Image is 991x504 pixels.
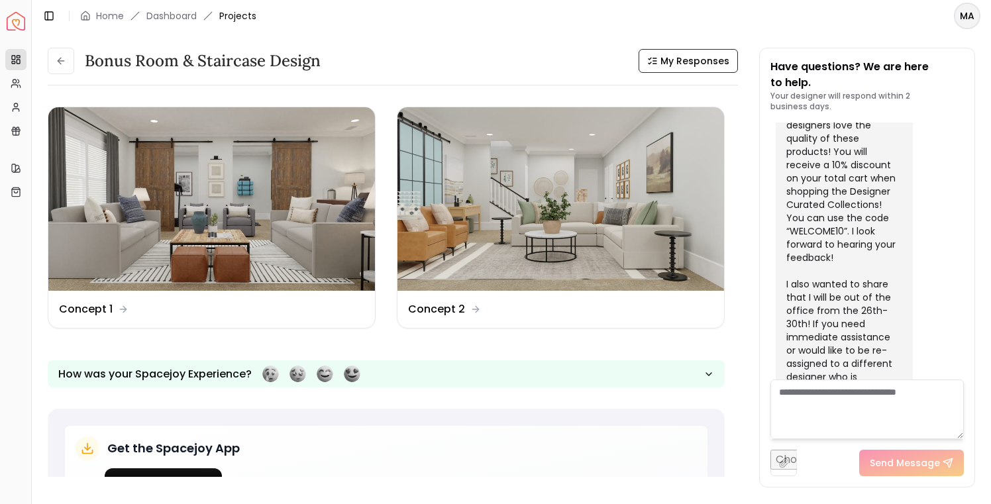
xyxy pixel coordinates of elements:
dd: Concept 2 [408,301,465,317]
a: Spacejoy [7,12,25,30]
a: Dashboard [146,9,197,23]
span: Download on the [138,476,211,485]
h5: Get the Spacejoy App [107,439,240,458]
span: My Responses [660,54,729,68]
button: MA [954,3,980,29]
h3: Bonus Room & Staircase Design [85,50,321,72]
dd: Concept 1 [59,301,113,317]
button: How was your Spacejoy Experience?Feeling terribleFeeling badFeeling goodFeeling awesome [48,360,725,387]
p: How was your Spacejoy Experience? [58,366,252,382]
button: My Responses [639,49,738,73]
span: MA [955,4,979,28]
a: Concept 1Concept 1 [48,107,376,328]
nav: breadcrumb [80,9,256,23]
p: Your designer will respond within 2 business days. [770,91,964,112]
img: Concept 2 [397,107,724,291]
a: Home [96,9,124,23]
a: Concept 2Concept 2 [397,107,725,328]
span: Projects [219,9,256,23]
img: Spacejoy Logo [7,12,25,30]
p: Have questions? We are here to help. [770,59,964,91]
img: Concept 1 [48,107,375,291]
